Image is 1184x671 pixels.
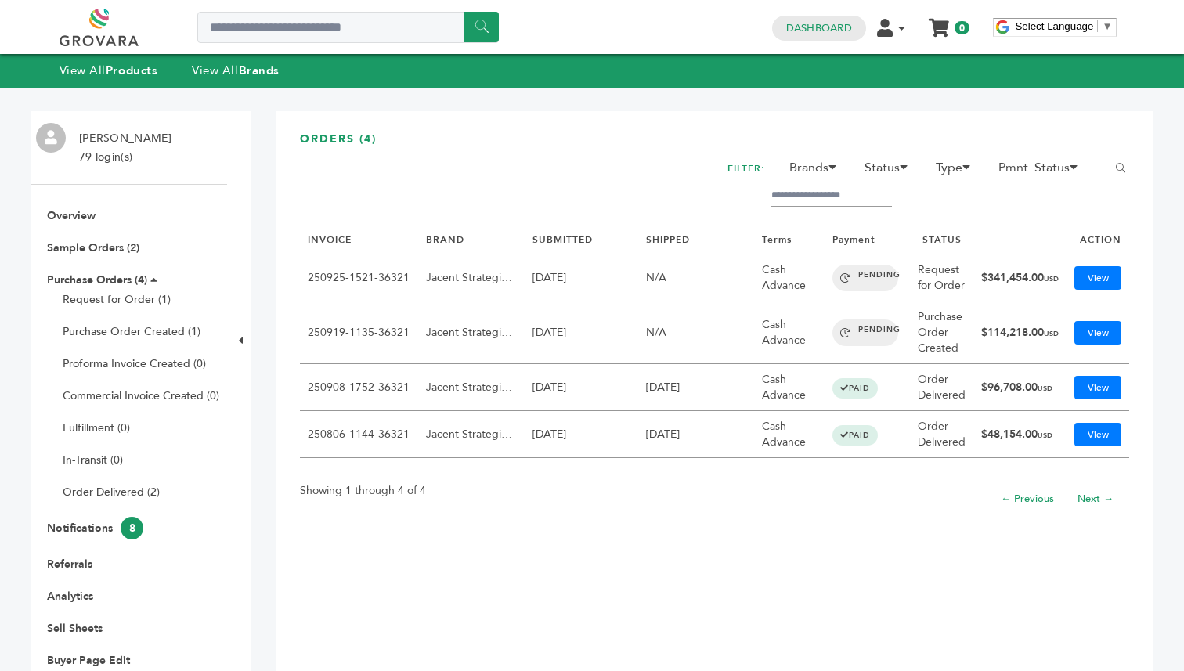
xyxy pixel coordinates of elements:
td: Jacent Strategic Manufacturing, LLC [418,411,525,458]
a: 250925-1521-36321 [308,270,410,285]
a: Notifications8 [47,521,143,536]
span: USD [1038,431,1052,440]
strong: Products [106,63,157,78]
a: 250919-1135-36321 [308,325,410,340]
td: Cash Advance [754,254,825,301]
td: [DATE] [638,411,754,458]
a: 250806-1144-36321 [308,427,410,442]
td: [DATE] [525,411,638,458]
p: Showing 1 through 4 of 4 [300,482,426,500]
a: My Cart [930,14,948,31]
li: Type [928,158,987,185]
span: USD [1044,329,1059,338]
a: Fulfillment (0) [63,420,130,435]
a: 250908-1752-36321 [308,380,410,395]
a: View AllBrands [192,63,280,78]
a: Payment [832,233,875,246]
h3: ORDERS (4) [300,132,1129,159]
a: Next → [1078,492,1114,506]
a: Referrals [47,557,92,572]
a: Overview [47,208,96,223]
td: Jacent Strategic Manufacturing, LLC [418,364,525,411]
a: SUBMITTED [532,233,593,246]
td: Purchase Order Created [910,301,973,364]
a: Buyer Page Edit [47,653,130,668]
li: Brands [782,158,854,185]
td: [DATE] [638,364,754,411]
span: PAID [832,378,878,399]
td: N/A [638,254,754,301]
a: Commercial Invoice Created (0) [63,388,219,403]
span: USD [1044,274,1059,283]
td: [DATE] [525,364,638,411]
a: Dashboard [786,21,852,35]
a: View [1074,376,1121,399]
a: View AllProducts [60,63,158,78]
td: Cash Advance [754,411,825,458]
a: INVOICE [308,233,352,246]
a: Terms [762,233,792,246]
a: Analytics [47,589,93,604]
td: $114,218.00 [973,301,1067,364]
a: Sell Sheets [47,621,103,636]
a: BRAND [426,233,464,246]
strong: Brands [239,63,280,78]
span: ​ [1097,20,1098,32]
a: Purchase Orders (4) [47,272,147,287]
td: $48,154.00 [973,411,1067,458]
li: Status [857,158,925,185]
a: View [1074,423,1121,446]
td: Cash Advance [754,364,825,411]
td: Order Delivered [910,364,973,411]
h2: FILTER: [727,158,765,179]
td: Jacent Strategic Manufacturing, LLC [418,301,525,364]
a: Order Delivered (2) [63,485,160,500]
input: Search a product or brand... [197,12,499,43]
a: Sample Orders (2) [47,240,139,255]
a: View [1074,266,1121,290]
td: Request for Order [910,254,973,301]
td: $96,708.00 [973,364,1067,411]
span: Select Language [1015,20,1093,32]
a: Request for Order (1) [63,292,171,307]
a: Proforma Invoice Created (0) [63,356,206,371]
a: ← Previous [1001,492,1054,506]
li: Pmnt. Status [991,158,1095,185]
a: In-Transit (0) [63,453,123,467]
td: Cash Advance [754,301,825,364]
span: 0 [955,21,969,34]
input: Filter by keywords [771,185,892,207]
a: View [1074,321,1121,345]
td: $341,454.00 [973,254,1067,301]
a: SHIPPED [646,233,690,246]
td: Jacent Strategic Manufacturing, LLC [418,254,525,301]
th: STATUS [910,225,973,254]
span: PENDING [832,265,898,291]
span: PAID [832,425,878,446]
span: 8 [121,517,143,539]
a: Select Language​ [1015,20,1112,32]
span: ▼ [1102,20,1112,32]
img: profile.png [36,123,66,153]
a: Purchase Order Created (1) [63,324,200,339]
td: N/A [638,301,754,364]
th: ACTION [1067,225,1129,254]
td: [DATE] [525,254,638,301]
td: Order Delivered [910,411,973,458]
span: USD [1038,384,1052,393]
li: [PERSON_NAME] - 79 login(s) [71,129,182,167]
span: PENDING [832,319,898,346]
td: [DATE] [525,301,638,364]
